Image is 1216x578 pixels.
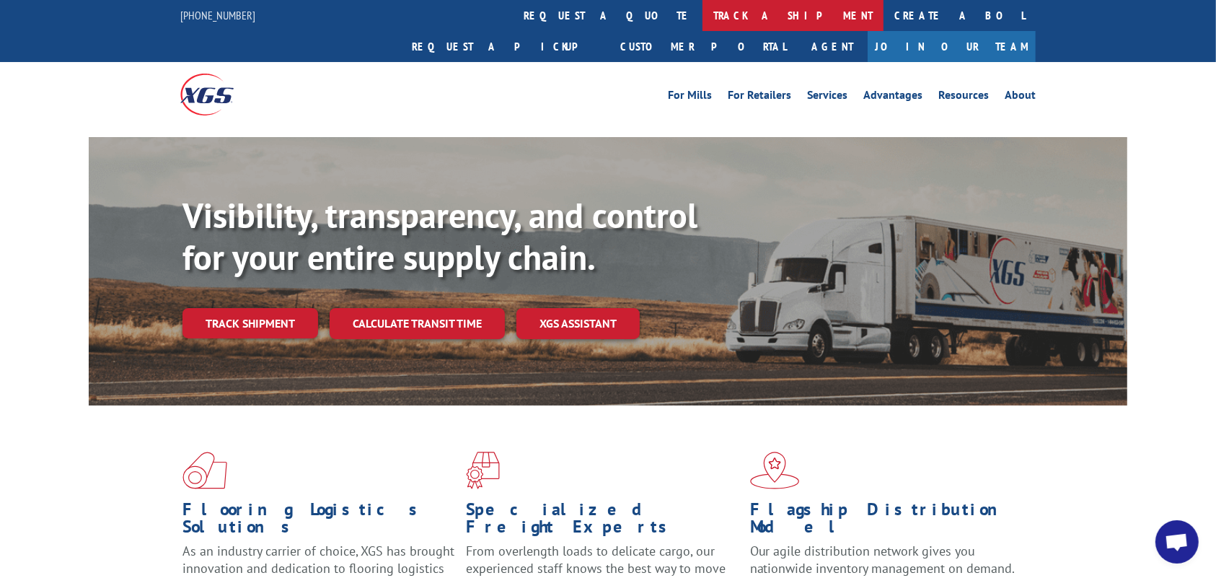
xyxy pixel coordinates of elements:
span: Our agile distribution network gives you nationwide inventory management on demand. [750,543,1015,577]
img: xgs-icon-flagship-distribution-model-red [750,452,800,489]
a: Request a pickup [401,31,609,62]
div: Open chat [1155,520,1199,564]
a: [PHONE_NUMBER] [180,8,255,22]
b: Visibility, transparency, and control for your entire supply chain. [182,193,697,279]
a: Advantages [863,89,922,105]
a: Agent [797,31,868,62]
a: Resources [938,89,989,105]
a: Calculate transit time [330,308,505,339]
h1: Flooring Logistics Solutions [182,501,455,543]
a: Track shipment [182,308,318,338]
a: About [1005,89,1036,105]
a: Join Our Team [868,31,1036,62]
img: xgs-icon-focused-on-flooring-red [466,452,500,489]
h1: Flagship Distribution Model [750,501,1023,543]
a: XGS ASSISTANT [516,308,640,339]
a: Services [807,89,847,105]
a: For Retailers [728,89,791,105]
h1: Specialized Freight Experts [466,501,739,543]
a: For Mills [668,89,712,105]
img: xgs-icon-total-supply-chain-intelligence-red [182,452,227,489]
a: Customer Portal [609,31,797,62]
